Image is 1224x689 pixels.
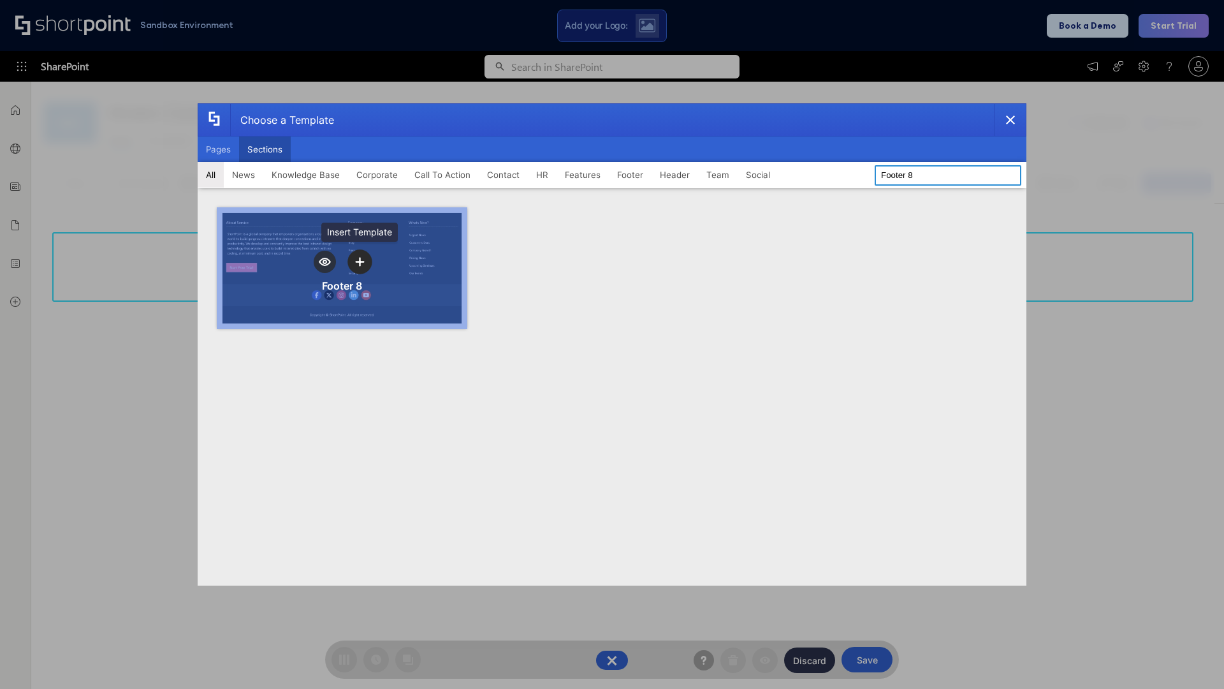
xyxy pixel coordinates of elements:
[239,137,291,162] button: Sections
[528,162,557,188] button: HR
[198,103,1026,586] div: template selector
[557,162,609,188] button: Features
[224,162,263,188] button: News
[230,104,334,136] div: Choose a Template
[652,162,698,188] button: Header
[479,162,528,188] button: Contact
[698,162,738,188] button: Team
[198,137,239,162] button: Pages
[609,162,652,188] button: Footer
[1160,628,1224,689] iframe: Chat Widget
[322,279,362,292] div: Footer 8
[263,162,348,188] button: Knowledge Base
[875,165,1021,186] input: Search
[738,162,778,188] button: Social
[348,162,406,188] button: Corporate
[198,162,224,188] button: All
[406,162,479,188] button: Call To Action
